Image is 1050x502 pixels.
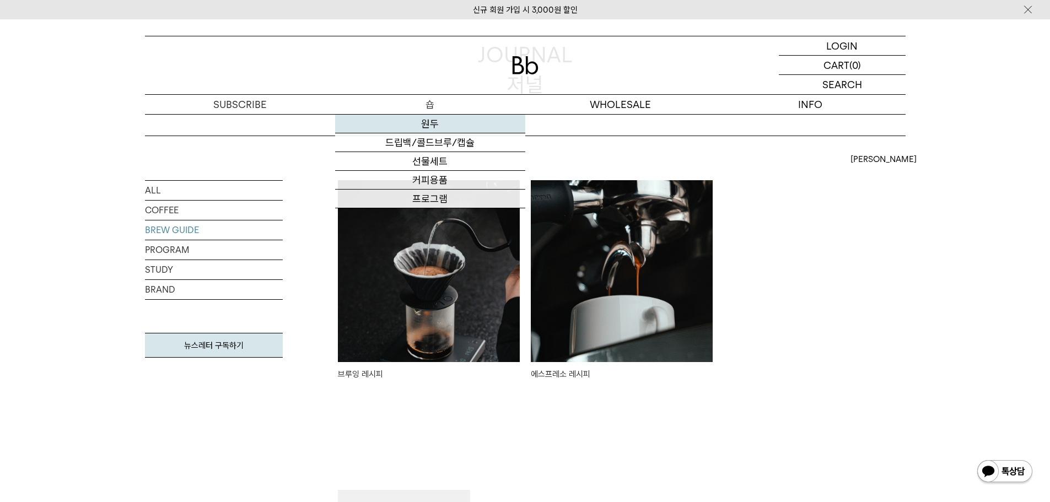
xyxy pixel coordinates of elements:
p: LOGIN [826,36,858,55]
span: [PERSON_NAME] [850,153,917,166]
a: 숍 [335,95,525,114]
p: WHOLESALE [525,95,715,114]
a: 에스프레소 레시피 에스프레소 레시피 [531,180,713,407]
a: ALL [145,181,283,200]
a: COFFEE [145,201,283,220]
img: 로고 [512,56,539,74]
a: 신규 회원 가입 시 3,000원 할인 [473,5,578,15]
a: SUBSCRIBE [145,95,335,114]
a: 브루잉 레시피 브루잉 레시피 [338,180,520,394]
a: BRAND [145,280,283,299]
p: SEARCH [822,75,862,94]
a: 원두 [335,115,525,133]
a: PROGRAM [145,240,283,260]
img: 에스프레소 레시피 [531,180,713,362]
div: 브루잉 레시피 [338,368,520,394]
p: CART [823,56,849,74]
a: 커피용품 [335,171,525,190]
img: 브루잉 레시피 [338,180,520,362]
div: 에스프레소 레시피 [531,368,713,394]
a: 드립백/콜드브루/캡슐 [335,133,525,152]
a: 선물세트 [335,152,525,171]
a: CART (0) [779,56,906,75]
img: 카카오톡 채널 1:1 채팅 버튼 [976,459,1033,485]
a: BREW GUIDE [145,220,283,240]
p: (0) [849,56,861,74]
a: LOGIN [779,36,906,56]
a: STUDY [145,260,283,279]
a: 뉴스레터 구독하기 [145,333,283,358]
p: INFO [715,95,906,114]
a: 프로그램 [335,190,525,208]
